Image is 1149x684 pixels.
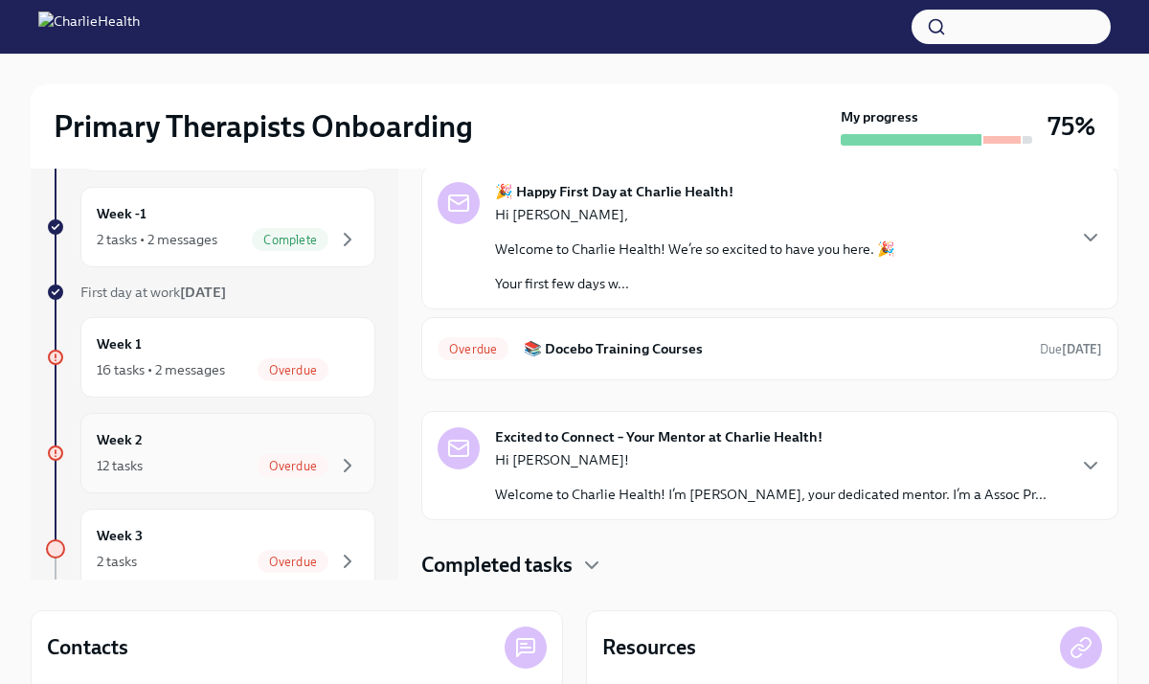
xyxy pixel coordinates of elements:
[97,230,217,249] div: 2 tasks • 2 messages
[495,450,1047,469] p: Hi [PERSON_NAME]!
[80,284,226,301] span: First day at work
[46,317,375,398] a: Week 116 tasks • 2 messagesOverdue
[602,633,696,662] h4: Resources
[47,633,128,662] h4: Contacts
[495,239,895,259] p: Welcome to Charlie Health! We’re so excited to have you here. 🎉
[180,284,226,301] strong: [DATE]
[495,205,895,224] p: Hi [PERSON_NAME],
[438,342,508,356] span: Overdue
[258,363,328,377] span: Overdue
[1040,340,1102,358] span: August 19th, 2025 10:00
[258,459,328,473] span: Overdue
[97,429,143,450] h6: Week 2
[46,509,375,589] a: Week 32 tasksOverdue
[421,551,573,580] h4: Completed tasks
[252,233,328,247] span: Complete
[54,107,473,146] h2: Primary Therapists Onboarding
[495,485,1047,504] p: Welcome to Charlie Health! I’m [PERSON_NAME], your dedicated mentor. I’m a Assoc Pr...
[258,555,328,569] span: Overdue
[524,338,1025,359] h6: 📚 Docebo Training Courses
[97,360,225,379] div: 16 tasks • 2 messages
[46,413,375,493] a: Week 212 tasksOverdue
[495,274,895,293] p: Your first few days w...
[97,456,143,475] div: 12 tasks
[97,203,146,224] h6: Week -1
[97,525,143,546] h6: Week 3
[1040,342,1102,356] span: Due
[495,427,822,446] strong: Excited to Connect – Your Mentor at Charlie Health!
[841,107,918,126] strong: My progress
[421,551,1118,580] div: Completed tasks
[438,333,1102,364] a: Overdue📚 Docebo Training CoursesDue[DATE]
[46,283,375,302] a: First day at work[DATE]
[495,182,733,201] strong: 🎉 Happy First Day at Charlie Health!
[1048,109,1095,144] h3: 75%
[46,187,375,267] a: Week -12 tasks • 2 messagesComplete
[1062,342,1102,356] strong: [DATE]
[38,11,140,42] img: CharlieHealth
[97,333,142,354] h6: Week 1
[97,552,137,571] div: 2 tasks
